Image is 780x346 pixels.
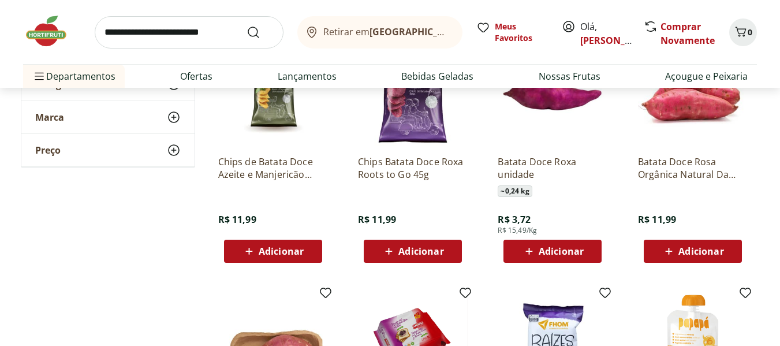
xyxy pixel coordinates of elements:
[323,27,451,37] span: Retirar em
[495,21,548,44] span: Meus Favoritos
[498,155,607,181] a: Batata Doce Roxa unidade
[665,69,748,83] a: Açougue e Peixaria
[644,240,742,263] button: Adicionar
[180,69,212,83] a: Ofertas
[660,20,715,47] a: Comprar Novamente
[224,240,322,263] button: Adicionar
[95,16,283,49] input: search
[539,247,584,256] span: Adicionar
[247,25,274,39] button: Submit Search
[218,36,328,146] img: Chips de Batata Doce Azeite e Manjericão Roots to Go 45g
[364,240,462,263] button: Adicionar
[498,213,531,226] span: R$ 3,72
[580,20,632,47] span: Olá,
[638,155,748,181] a: Batata Doce Rosa Orgânica Natural Da Terra 600g
[398,247,443,256] span: Adicionar
[358,213,396,226] span: R$ 11,99
[580,34,655,47] a: [PERSON_NAME]
[401,69,473,83] a: Bebidas Geladas
[476,21,548,44] a: Meus Favoritos
[539,69,600,83] a: Nossas Frutas
[503,240,602,263] button: Adicionar
[638,213,676,226] span: R$ 11,99
[498,185,532,197] span: ~ 0,24 kg
[748,27,752,38] span: 0
[498,36,607,146] img: Batata Doce Roxa unidade
[278,69,337,83] a: Lançamentos
[370,25,564,38] b: [GEOGRAPHIC_DATA]/[GEOGRAPHIC_DATA]
[498,226,537,235] span: R$ 15,49/Kg
[35,144,61,156] span: Preço
[218,155,328,181] a: Chips de Batata Doce Azeite e Manjericão Roots to Go 45g
[23,14,81,49] img: Hortifruti
[358,155,468,181] a: Chips Batata Doce Roxa Roots to Go 45g
[32,62,115,90] span: Departamentos
[32,62,46,90] button: Menu
[218,213,256,226] span: R$ 11,99
[638,36,748,146] img: Batata Doce Rosa Orgânica Natural Da Terra 600g
[21,134,195,166] button: Preço
[729,18,757,46] button: Carrinho
[259,247,304,256] span: Adicionar
[297,16,462,49] button: Retirar em[GEOGRAPHIC_DATA]/[GEOGRAPHIC_DATA]
[21,101,195,133] button: Marca
[35,111,64,123] span: Marca
[678,247,723,256] span: Adicionar
[358,36,468,146] img: Chips Batata Doce Roxa Roots to Go 45g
